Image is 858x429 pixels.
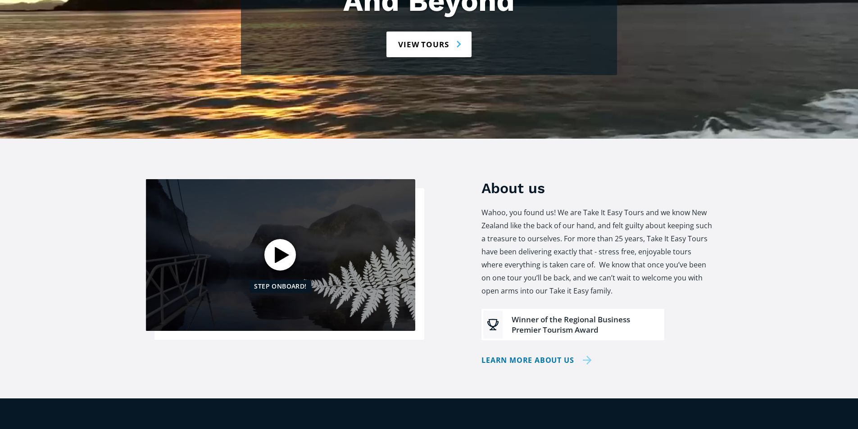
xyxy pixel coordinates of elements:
[481,179,713,197] h3: About us
[250,280,311,293] div: Step Onboard!
[481,354,592,367] a: Learn more about us
[481,206,713,298] p: Wahoo, you found us! We are Take It Easy Tours and we know New Zealand like the back of our hand,...
[512,314,658,335] div: Winner of the Regional Business Premier Tourism Award
[386,32,472,57] a: View tours
[145,179,416,331] a: Open video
